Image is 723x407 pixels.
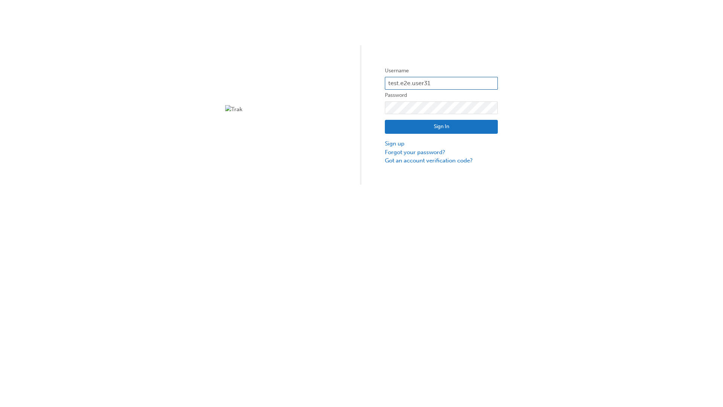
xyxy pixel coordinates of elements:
[385,66,498,75] label: Username
[385,91,498,100] label: Password
[385,156,498,165] a: Got an account verification code?
[385,148,498,157] a: Forgot your password?
[385,139,498,148] a: Sign up
[385,77,498,90] input: Username
[225,105,338,114] img: Trak
[385,120,498,134] button: Sign In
